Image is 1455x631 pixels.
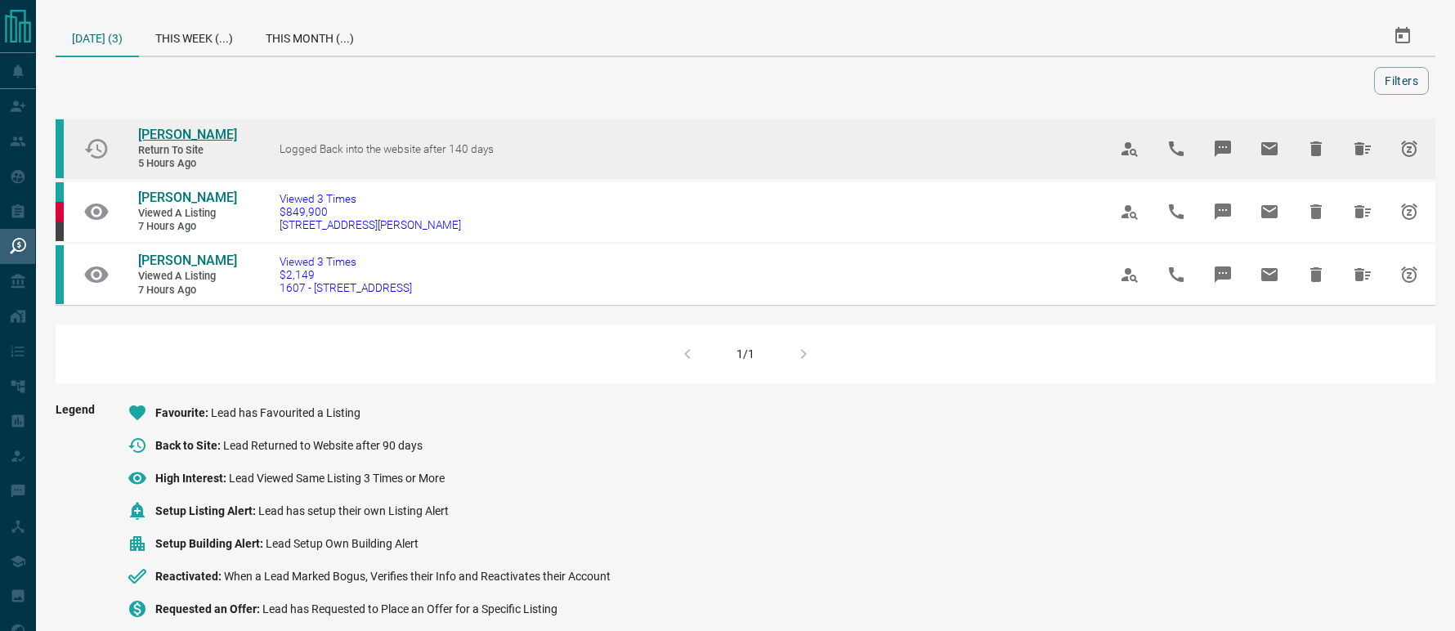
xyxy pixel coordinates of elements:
[138,220,236,234] span: 7 hours ago
[280,218,461,231] span: [STREET_ADDRESS][PERSON_NAME]
[211,406,360,419] span: Lead has Favourited a Listing
[1157,255,1196,294] span: Call
[155,439,223,452] span: Back to Site
[1343,192,1382,231] span: Hide All from Sarah Salih
[1390,255,1429,294] span: Snooze
[1374,67,1429,95] button: Filters
[280,281,412,294] span: 1607 - [STREET_ADDRESS]
[1250,129,1289,168] span: Email
[138,190,237,205] span: [PERSON_NAME]
[155,537,266,550] span: Setup Building Alert
[223,439,423,452] span: Lead Returned to Website after 90 days
[262,602,557,615] span: Lead has Requested to Place an Offer for a Specific Listing
[138,207,236,221] span: Viewed a Listing
[266,537,419,550] span: Lead Setup Own Building Alert
[138,190,236,207] a: [PERSON_NAME]
[249,16,370,56] div: This Month (...)
[280,142,494,155] span: Logged Back into the website after 140 days
[1390,192,1429,231] span: Snooze
[138,253,236,270] a: [PERSON_NAME]
[155,504,258,517] span: Setup Listing Alert
[1250,192,1289,231] span: Email
[280,255,412,268] span: Viewed 3 Times
[1296,255,1336,294] span: Hide
[138,127,236,144] a: [PERSON_NAME]
[155,602,262,615] span: Requested an Offer
[1296,129,1336,168] span: Hide
[1110,192,1149,231] span: View Profile
[258,504,449,517] span: Lead has setup their own Listing Alert
[56,16,139,57] div: [DATE] (3)
[280,192,461,205] span: Viewed 3 Times
[1203,255,1242,294] span: Message
[139,16,249,56] div: This Week (...)
[1296,192,1336,231] span: Hide
[155,570,224,583] span: Reactivated
[280,255,412,294] a: Viewed 3 Times$2,1491607 - [STREET_ADDRESS]
[1343,129,1382,168] span: Hide All from Chandan Bajaj
[229,472,445,485] span: Lead Viewed Same Listing 3 Times or More
[280,268,412,281] span: $2,149
[138,127,237,142] span: [PERSON_NAME]
[56,202,64,222] div: property.ca
[1157,129,1196,168] span: Call
[56,182,64,202] div: condos.ca
[155,406,211,419] span: Favourite
[736,347,754,360] div: 1/1
[280,205,461,218] span: $849,900
[1110,255,1149,294] span: View Profile
[138,270,236,284] span: Viewed a Listing
[138,144,236,158] span: Return to Site
[56,222,64,241] div: mrloft.ca
[1110,129,1149,168] span: View Profile
[138,253,237,268] span: [PERSON_NAME]
[1383,16,1422,56] button: Select Date Range
[1343,255,1382,294] span: Hide All from Trevor Fettes
[1250,255,1289,294] span: Email
[138,157,236,171] span: 5 hours ago
[56,245,64,304] div: condos.ca
[56,119,64,178] div: condos.ca
[1203,192,1242,231] span: Message
[1390,129,1429,168] span: Snooze
[280,192,461,231] a: Viewed 3 Times$849,900[STREET_ADDRESS][PERSON_NAME]
[224,570,611,583] span: When a Lead Marked Bogus, Verifies their Info and Reactivates their Account
[155,472,229,485] span: High Interest
[1157,192,1196,231] span: Call
[138,284,236,298] span: 7 hours ago
[1203,129,1242,168] span: Message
